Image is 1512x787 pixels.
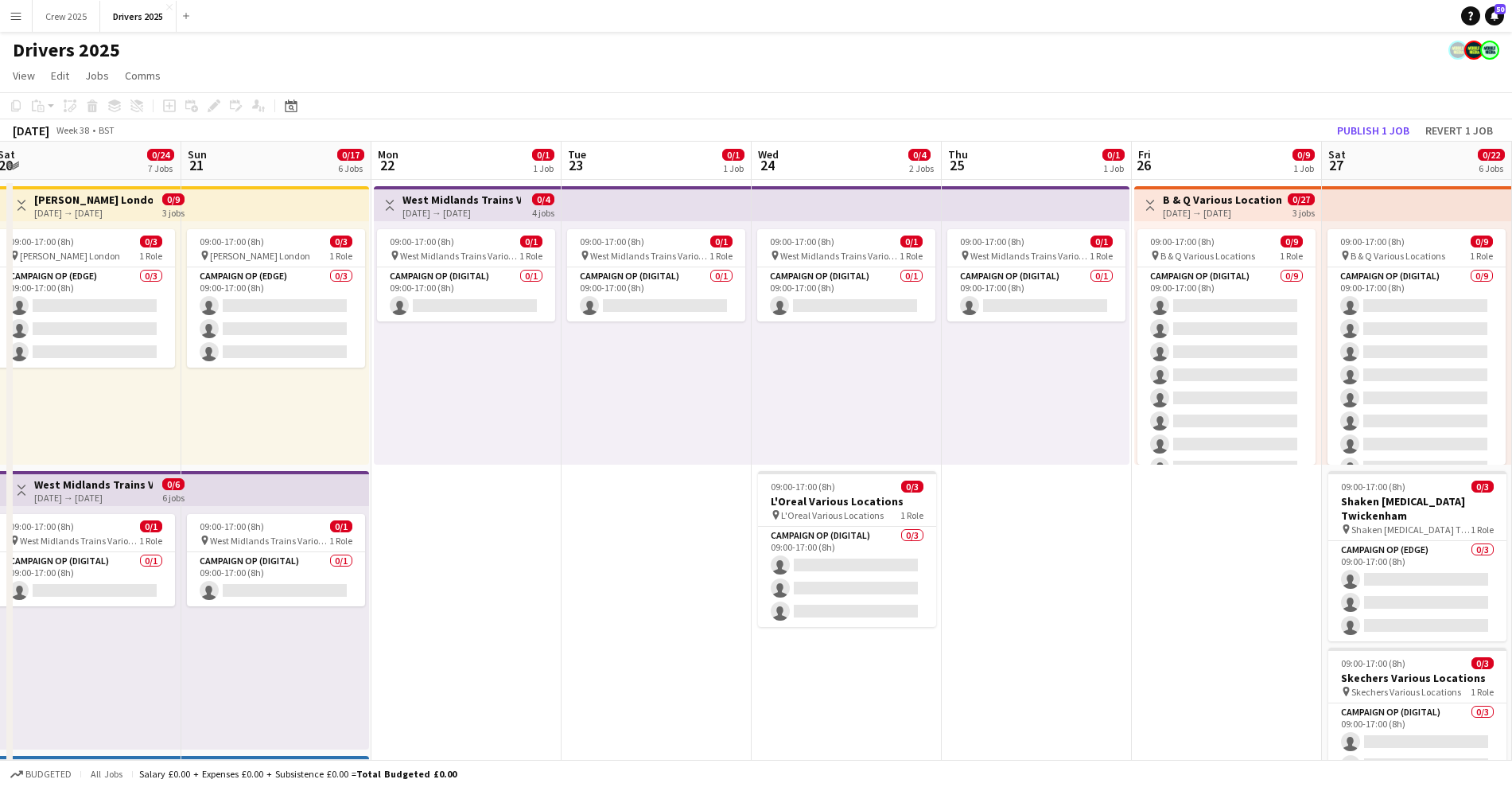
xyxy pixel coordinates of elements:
[1137,229,1316,465] div: 09:00-17:00 (8h)0/9 B & Q Various Locations1 RoleCampaign Op (Digital)0/909:00-17:00 (8h)
[568,147,586,162] span: Tue
[758,494,936,508] h3: L'Oreal Various Locations
[1328,671,1506,685] h3: Skechers Various Locations
[378,147,398,162] span: Mon
[1471,524,1494,536] span: 1 Role
[1341,481,1405,493] span: 09:00-17:00 (8h)
[33,1,100,32] button: Crew 2025
[770,236,834,247] span: 09:00-17:00 (8h)
[338,162,363,174] div: 6 Jobs
[1495,4,1506,14] span: 50
[590,250,709,262] span: West Midlands Trains Various Locations
[1351,686,1461,698] span: Skechers Various Locations
[8,766,74,783] button: Budgeted
[781,509,884,521] span: L'Oreal Various Locations
[1327,229,1506,465] app-job-card: 09:00-17:00 (8h)0/9 B & Q Various Locations1 RoleCampaign Op (Digital)0/909:00-17:00 (8h)
[13,38,120,62] h1: Drivers 2025
[567,267,745,321] app-card-role: Campaign Op (Digital)0/109:00-17:00 (8h)
[1102,149,1125,161] span: 0/1
[329,535,352,547] span: 1 Role
[51,68,69,83] span: Edit
[162,205,185,219] div: 3 jobs
[187,552,365,606] app-card-role: Campaign Op (Digital)0/109:00-17:00 (8h)
[187,267,365,368] app-card-role: Campaign Op (Edge)0/309:00-17:00 (8h)
[330,520,352,532] span: 0/1
[1328,471,1506,641] app-job-card: 09:00-17:00 (8h)0/3Shaken [MEDICAL_DATA] Twickenham Shaken [MEDICAL_DATA] Twickenham1 RoleCampaig...
[710,236,733,247] span: 0/1
[375,156,398,174] span: 22
[909,162,934,174] div: 2 Jobs
[1328,541,1506,641] app-card-role: Campaign Op (Edge)0/309:00-17:00 (8h)
[946,156,968,174] span: 25
[140,236,162,247] span: 0/3
[200,520,264,532] span: 09:00-17:00 (8h)
[1281,236,1303,247] span: 0/9
[6,65,41,86] a: View
[20,535,139,547] span: West Midlands Trains Various Locations
[756,156,779,174] span: 24
[1292,149,1315,161] span: 0/9
[87,768,126,780] span: All jobs
[948,147,968,162] span: Thu
[757,229,935,321] div: 09:00-17:00 (8h)0/1 West Midlands Trains Various Locations1 RoleCampaign Op (Digital)0/109:00-17:...
[34,207,153,219] div: [DATE] → [DATE]
[771,481,835,493] span: 09:00-17:00 (8h)
[533,162,554,174] div: 1 Job
[1327,267,1506,506] app-card-role: Campaign Op (Digital)0/909:00-17:00 (8h)
[187,229,365,368] app-job-card: 09:00-17:00 (8h)0/3 [PERSON_NAME] London1 RoleCampaign Op (Edge)0/309:00-17:00 (8h)
[723,162,744,174] div: 1 Job
[187,514,365,606] app-job-card: 09:00-17:00 (8h)0/1 West Midlands Trains Various Locations1 RoleCampaign Op (Digital)0/109:00-17:...
[1137,267,1316,506] app-card-role: Campaign Op (Digital)0/909:00-17:00 (8h)
[1448,41,1467,60] app-user-avatar: Nicola Price
[758,147,779,162] span: Wed
[900,509,923,521] span: 1 Role
[1326,156,1346,174] span: 27
[908,149,931,161] span: 0/4
[947,229,1125,321] app-job-card: 09:00-17:00 (8h)0/1 West Midlands Trains Various Locations1 RoleCampaign Op (Digital)0/109:00-17:...
[1480,41,1499,60] app-user-avatar: Claire Stewart
[901,481,923,493] span: 0/3
[377,229,555,321] app-job-card: 09:00-17:00 (8h)0/1 West Midlands Trains Various Locations1 RoleCampaign Op (Digital)0/109:00-17:...
[532,193,554,205] span: 0/4
[900,250,923,262] span: 1 Role
[566,156,586,174] span: 23
[1470,250,1493,262] span: 1 Role
[1351,524,1471,536] span: Shaken [MEDICAL_DATA] Twickenham
[162,193,185,205] span: 0/9
[519,250,542,262] span: 1 Role
[1341,657,1405,669] span: 09:00-17:00 (8h)
[34,492,153,504] div: [DATE] → [DATE]
[139,768,457,780] div: Salary £0.00 + Expenses £0.00 + Subsistence £0.00 =
[162,490,185,504] div: 6 jobs
[20,250,120,262] span: [PERSON_NAME] London
[758,527,936,627] app-card-role: Campaign Op (Digital)0/309:00-17:00 (8h)
[25,769,72,780] span: Budgeted
[1471,481,1494,493] span: 0/3
[1163,207,1281,219] div: [DATE] → [DATE]
[1328,494,1506,523] h3: Shaken [MEDICAL_DATA] Twickenham
[532,149,554,161] span: 0/1
[1280,250,1303,262] span: 1 Role
[580,236,644,247] span: 09:00-17:00 (8h)
[100,1,177,32] button: Drivers 2025
[99,124,115,136] div: BST
[34,477,153,492] h3: West Midlands Trains Various Locations
[1478,149,1505,161] span: 0/22
[188,147,207,162] span: Sun
[1103,162,1124,174] div: 1 Job
[900,236,923,247] span: 0/1
[1479,162,1504,174] div: 6 Jobs
[148,162,173,174] div: 7 Jobs
[1138,147,1151,162] span: Fri
[13,123,49,138] div: [DATE]
[329,250,352,262] span: 1 Role
[960,236,1024,247] span: 09:00-17:00 (8h)
[567,229,745,321] app-job-card: 09:00-17:00 (8h)0/1 West Midlands Trains Various Locations1 RoleCampaign Op (Digital)0/109:00-17:...
[200,236,264,247] span: 09:00-17:00 (8h)
[45,65,76,86] a: Edit
[390,236,454,247] span: 09:00-17:00 (8h)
